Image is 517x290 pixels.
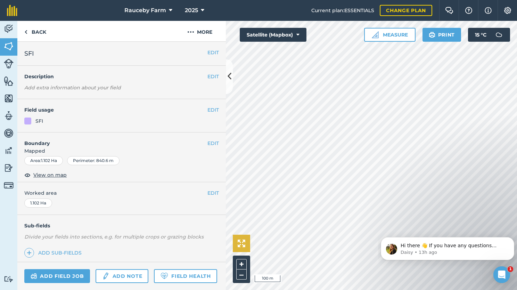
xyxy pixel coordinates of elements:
span: Hi there 👋 If you have any questions about our pricing or which plan is right for you, I’m here t... [23,20,125,40]
button: View on map [24,171,67,179]
p: Message from Daisy, sent 13h ago [23,27,128,33]
a: Add note [96,269,148,283]
img: Two speech bubbles overlapping with the left bubble in the forefront [445,7,453,14]
img: svg+xml;base64,PD94bWwgdmVyc2lvbj0iMS4wIiBlbmNvZGluZz0idXRmLTgiPz4KPCEtLSBHZW5lcmF0b3I6IEFkb2JlIE... [4,59,14,69]
img: Profile image for Daisy [8,21,19,32]
a: Back [17,21,53,41]
img: svg+xml;base64,PHN2ZyB4bWxucz0iaHR0cDovL3d3dy53My5vcmcvMjAwMC9zdmciIHdpZHRoPSI1NiIgaGVpZ2h0PSI2MC... [4,76,14,86]
span: 2025 [185,6,198,15]
div: Perimeter : 840.6 m [67,156,120,165]
img: svg+xml;base64,PD94bWwgdmVyc2lvbj0iMS4wIiBlbmNvZGluZz0idXRmLTgiPz4KPCEtLSBHZW5lcmF0b3I6IEFkb2JlIE... [4,128,14,138]
button: + [236,259,247,269]
a: Add field job [24,269,90,283]
img: svg+xml;base64,PHN2ZyB4bWxucz0iaHR0cDovL3d3dy53My5vcmcvMjAwMC9zdmciIHdpZHRoPSIyMCIgaGVpZ2h0PSIyNC... [187,28,194,36]
button: Satellite (Mapbox) [240,28,306,42]
img: svg+xml;base64,PHN2ZyB4bWxucz0iaHR0cDovL3d3dy53My5vcmcvMjAwMC9zdmciIHdpZHRoPSIxNyIgaGVpZ2h0PSIxNy... [485,6,492,15]
img: svg+xml;base64,PD94bWwgdmVyc2lvbj0iMS4wIiBlbmNvZGluZz0idXRmLTgiPz4KPCEtLSBHZW5lcmF0b3I6IEFkb2JlIE... [4,111,14,121]
em: Add extra information about your field [24,84,121,91]
iframe: Intercom notifications message [378,223,517,271]
img: svg+xml;base64,PD94bWwgdmVyc2lvbj0iMS4wIiBlbmNvZGluZz0idXRmLTgiPz4KPCEtLSBHZW5lcmF0b3I6IEFkb2JlIE... [4,163,14,173]
button: EDIT [207,189,219,197]
img: Four arrows, one pointing top left, one top right, one bottom right and the last bottom left [238,240,245,247]
span: Current plan : ESSENTIALS [311,7,374,14]
button: 15 °C [468,28,510,42]
h4: Sub-fields [17,222,226,229]
img: svg+xml;base64,PD94bWwgdmVyc2lvbj0iMS4wIiBlbmNvZGluZz0idXRmLTgiPz4KPCEtLSBHZW5lcmF0b3I6IEFkb2JlIE... [4,276,14,282]
h4: Field usage [24,106,207,114]
img: A question mark icon [465,7,473,14]
div: Area : 1.102 Ha [24,156,63,165]
button: Measure [364,28,416,42]
img: svg+xml;base64,PHN2ZyB4bWxucz0iaHR0cDovL3d3dy53My5vcmcvMjAwMC9zdmciIHdpZHRoPSI1NiIgaGVpZ2h0PSI2MC... [4,93,14,104]
img: Ruler icon [372,31,379,38]
img: svg+xml;base64,PD94bWwgdmVyc2lvbj0iMS4wIiBlbmNvZGluZz0idXRmLTgiPz4KPCEtLSBHZW5lcmF0b3I6IEFkb2JlIE... [102,272,109,280]
img: svg+xml;base64,PHN2ZyB4bWxucz0iaHR0cDovL3d3dy53My5vcmcvMjAwMC9zdmciIHdpZHRoPSIxNCIgaGVpZ2h0PSIyNC... [27,249,32,257]
img: fieldmargin Logo [7,5,17,16]
a: Change plan [380,5,432,16]
button: EDIT [207,49,219,56]
span: Mapped [17,147,226,155]
img: svg+xml;base64,PHN2ZyB4bWxucz0iaHR0cDovL3d3dy53My5vcmcvMjAwMC9zdmciIHdpZHRoPSI1NiIgaGVpZ2h0PSI2MC... [4,41,14,51]
div: message notification from Daisy, 13h ago. Hi there 👋 If you have any questions about our pricing ... [3,15,136,38]
img: A cog icon [503,7,512,14]
span: SFI [24,49,34,58]
button: More [174,21,226,41]
button: EDIT [207,139,219,147]
span: 1 [508,266,513,272]
button: EDIT [207,73,219,80]
a: Add sub-fields [24,248,84,258]
span: View on map [33,171,67,179]
img: svg+xml;base64,PD94bWwgdmVyc2lvbj0iMS4wIiBlbmNvZGluZz0idXRmLTgiPz4KPCEtLSBHZW5lcmF0b3I6IEFkb2JlIE... [4,24,14,34]
h4: Description [24,73,219,80]
img: svg+xml;base64,PHN2ZyB4bWxucz0iaHR0cDovL3d3dy53My5vcmcvMjAwMC9zdmciIHdpZHRoPSIxOCIgaGVpZ2h0PSIyNC... [24,171,31,179]
h4: Boundary [17,132,207,147]
span: 15 ° C [475,28,486,42]
img: svg+xml;base64,PD94bWwgdmVyc2lvbj0iMS4wIiBlbmNvZGluZz0idXRmLTgiPz4KPCEtLSBHZW5lcmF0b3I6IEFkb2JlIE... [31,272,37,280]
span: Rauceby Farm [124,6,166,15]
iframe: Intercom live chat [493,266,510,283]
img: svg+xml;base64,PHN2ZyB4bWxucz0iaHR0cDovL3d3dy53My5vcmcvMjAwMC9zdmciIHdpZHRoPSIxOSIgaGVpZ2h0PSIyNC... [429,31,435,39]
img: svg+xml;base64,PHN2ZyB4bWxucz0iaHR0cDovL3d3dy53My5vcmcvMjAwMC9zdmciIHdpZHRoPSI5IiBoZWlnaHQ9IjI0Ii... [24,28,27,36]
img: svg+xml;base64,PD94bWwgdmVyc2lvbj0iMS4wIiBlbmNvZGluZz0idXRmLTgiPz4KPCEtLSBHZW5lcmF0b3I6IEFkb2JlIE... [4,180,14,190]
img: svg+xml;base64,PD94bWwgdmVyc2lvbj0iMS4wIiBlbmNvZGluZz0idXRmLTgiPz4KPCEtLSBHZW5lcmF0b3I6IEFkb2JlIE... [492,28,506,42]
img: svg+xml;base64,PD94bWwgdmVyc2lvbj0iMS4wIiBlbmNvZGluZz0idXRmLTgiPz4KPCEtLSBHZW5lcmF0b3I6IEFkb2JlIE... [4,145,14,156]
div: SFI [35,117,43,125]
a: Field Health [154,269,217,283]
button: – [236,269,247,280]
button: Print [422,28,461,42]
div: 1.102 Ha [24,199,52,208]
em: Divide your fields into sections, e.g. for multiple crops or grazing blocks [24,234,204,240]
span: Worked area [24,189,219,197]
button: EDIT [207,106,219,114]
